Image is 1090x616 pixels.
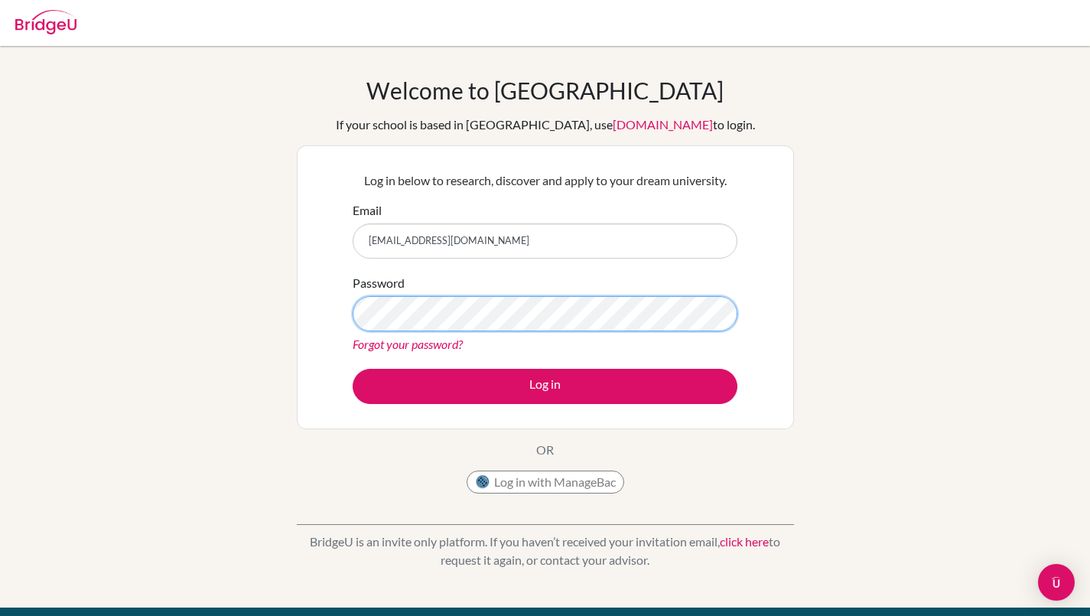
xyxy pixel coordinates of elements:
[720,534,769,549] a: click here
[353,201,382,220] label: Email
[1038,564,1075,601] div: Open Intercom Messenger
[353,369,737,404] button: Log in
[336,116,755,134] div: If your school is based in [GEOGRAPHIC_DATA], use to login.
[467,471,624,494] button: Log in with ManageBac
[15,10,76,34] img: Bridge-U
[536,441,554,459] p: OR
[297,533,794,569] p: BridgeU is an invite only platform. If you haven’t received your invitation email, to request it ...
[366,77,724,104] h1: Welcome to [GEOGRAPHIC_DATA]
[353,337,463,351] a: Forgot your password?
[613,117,713,132] a: [DOMAIN_NAME]
[353,274,405,292] label: Password
[353,171,737,190] p: Log in below to research, discover and apply to your dream university.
